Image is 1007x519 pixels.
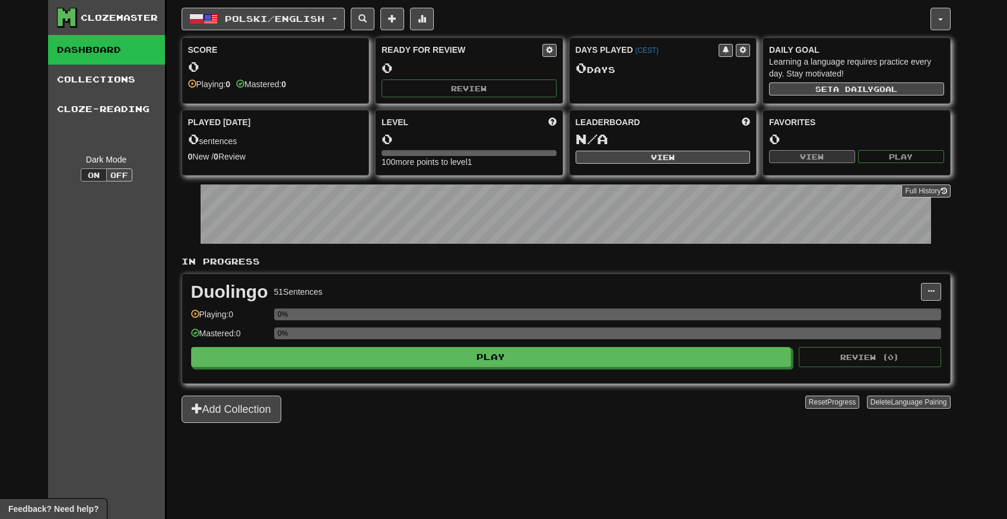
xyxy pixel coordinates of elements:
a: Full History [901,184,950,198]
button: Add Collection [182,396,281,423]
a: Collections [48,65,165,94]
span: Level [382,116,408,128]
div: Dark Mode [57,154,156,165]
div: 0 [382,61,557,75]
div: Score [188,44,363,56]
strong: 0 [214,152,218,161]
button: Play [858,150,944,163]
div: Playing: 0 [191,308,268,328]
button: Add sentence to collection [380,8,404,30]
strong: 0 [188,152,193,161]
div: Daily Goal [769,44,944,56]
button: Off [106,168,132,182]
div: Day s [576,61,751,76]
button: Polski/English [182,8,345,30]
a: Dashboard [48,35,165,65]
div: 0 [188,59,363,74]
button: DeleteLanguage Pairing [867,396,951,409]
button: More stats [410,8,434,30]
div: Ready for Review [382,44,542,56]
span: Score more points to level up [548,116,557,128]
span: Leaderboard [576,116,640,128]
button: Review (0) [799,347,941,367]
div: Playing: [188,78,231,90]
p: In Progress [182,256,951,268]
span: Polski / English [225,14,325,24]
div: Favorites [769,116,944,128]
div: 51 Sentences [274,286,322,298]
div: Mastered: [236,78,286,90]
div: sentences [188,132,363,147]
div: 0 [769,132,944,147]
span: Progress [827,398,856,406]
span: This week in points, UTC [742,116,750,128]
div: 100 more points to level 1 [382,156,557,168]
button: View [576,151,751,164]
span: 0 [188,130,199,147]
div: New / Review [188,151,363,163]
strong: 0 [225,79,230,89]
span: Played [DATE] [188,116,251,128]
span: 0 [576,59,587,76]
button: Seta dailygoal [769,82,944,95]
span: N/A [576,130,608,147]
div: Duolingo [191,283,268,301]
a: (CEST) [635,46,659,55]
button: View [769,150,855,163]
button: On [81,168,107,182]
a: Cloze-Reading [48,94,165,124]
span: a daily [833,85,873,93]
button: ResetProgress [805,396,859,409]
span: Language Pairing [891,398,946,406]
div: 0 [382,132,557,147]
button: Search sentences [351,8,374,30]
span: Open feedback widget [8,503,99,515]
div: Mastered: 0 [191,327,268,347]
div: Days Played [576,44,719,56]
button: Play [191,347,792,367]
button: Review [382,79,557,97]
strong: 0 [281,79,286,89]
div: Clozemaster [81,12,158,24]
div: Learning a language requires practice every day. Stay motivated! [769,56,944,79]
